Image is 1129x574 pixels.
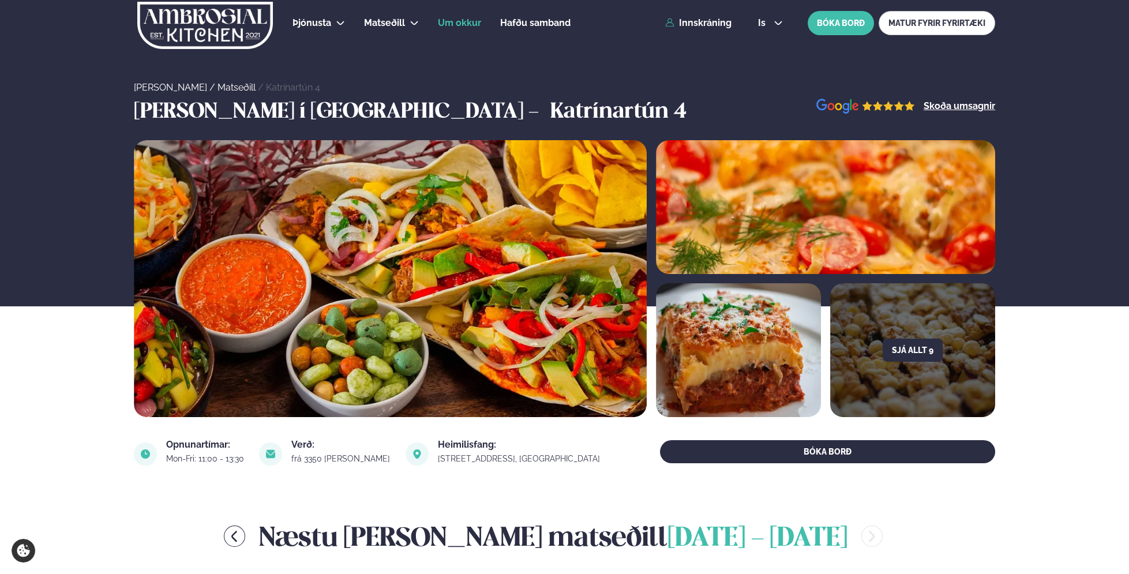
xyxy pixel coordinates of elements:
img: image alt [134,140,647,417]
h3: Katrínartún 4 [550,99,687,126]
h3: [PERSON_NAME] í [GEOGRAPHIC_DATA] - [134,99,545,126]
div: Verð: [291,440,391,449]
span: [DATE] - [DATE] [667,526,847,552]
img: image alt [816,99,915,114]
button: menu-btn-left [224,526,245,547]
span: Hafðu samband [500,17,571,28]
span: is [758,18,769,28]
a: Skoða umsagnir [924,102,995,111]
button: BÓKA BORÐ [660,440,995,463]
button: is [749,18,792,28]
img: image alt [406,442,429,466]
img: image alt [134,442,157,466]
img: image alt [656,140,995,274]
h2: Næstu [PERSON_NAME] matseðill [259,517,847,555]
img: logo [136,2,274,49]
span: Þjónusta [292,17,331,28]
a: [PERSON_NAME] [134,82,207,93]
a: Katrínartún 4 [266,82,320,93]
a: Innskráning [665,18,732,28]
div: Opnunartímar: [166,440,245,449]
span: Matseðill [364,17,405,28]
a: Cookie settings [12,539,35,562]
a: Matseðill [217,82,256,93]
a: Um okkur [438,16,481,30]
span: / [209,82,217,93]
div: Heimilisfang: [438,440,601,449]
a: MATUR FYRIR FYRIRTÆKI [879,11,995,35]
a: Þjónusta [292,16,331,30]
img: image alt [259,442,282,466]
a: Hafðu samband [500,16,571,30]
img: image alt [656,283,821,417]
button: Sjá allt 9 [883,339,943,362]
button: BÓKA BORÐ [808,11,874,35]
div: frá 3350 [PERSON_NAME] [291,454,391,463]
span: / [258,82,266,93]
a: link [438,452,601,466]
span: Um okkur [438,17,481,28]
button: menu-btn-right [861,526,883,547]
div: Mon-Fri: 11:00 - 13:30 [166,454,245,463]
a: Matseðill [364,16,405,30]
